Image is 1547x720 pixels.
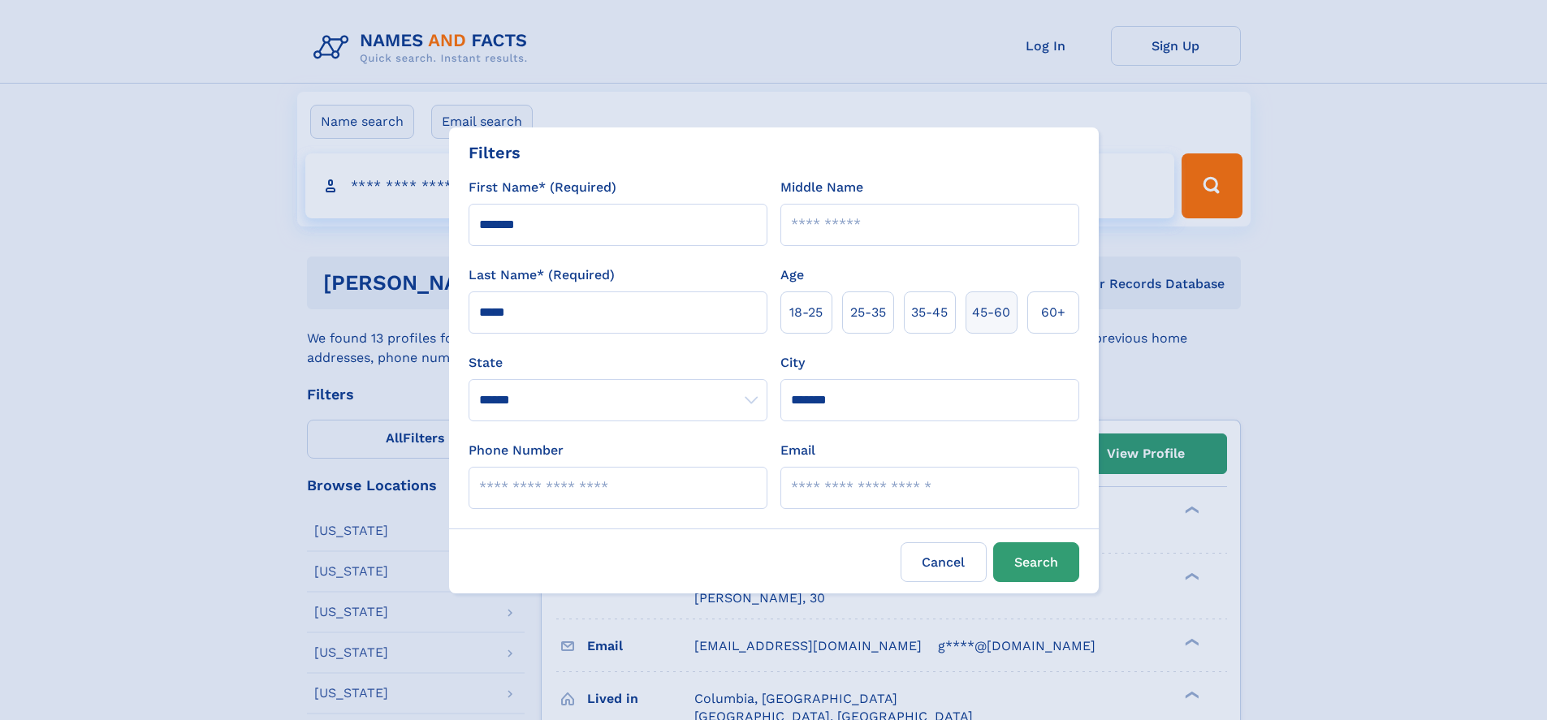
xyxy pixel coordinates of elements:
[469,265,615,285] label: Last Name* (Required)
[780,353,805,373] label: City
[780,178,863,197] label: Middle Name
[972,303,1010,322] span: 45‑60
[469,178,616,197] label: First Name* (Required)
[911,303,948,322] span: 35‑45
[780,265,804,285] label: Age
[469,140,521,165] div: Filters
[1041,303,1065,322] span: 60+
[789,303,823,322] span: 18‑25
[469,353,767,373] label: State
[993,542,1079,582] button: Search
[780,441,815,460] label: Email
[850,303,886,322] span: 25‑35
[901,542,987,582] label: Cancel
[469,441,564,460] label: Phone Number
